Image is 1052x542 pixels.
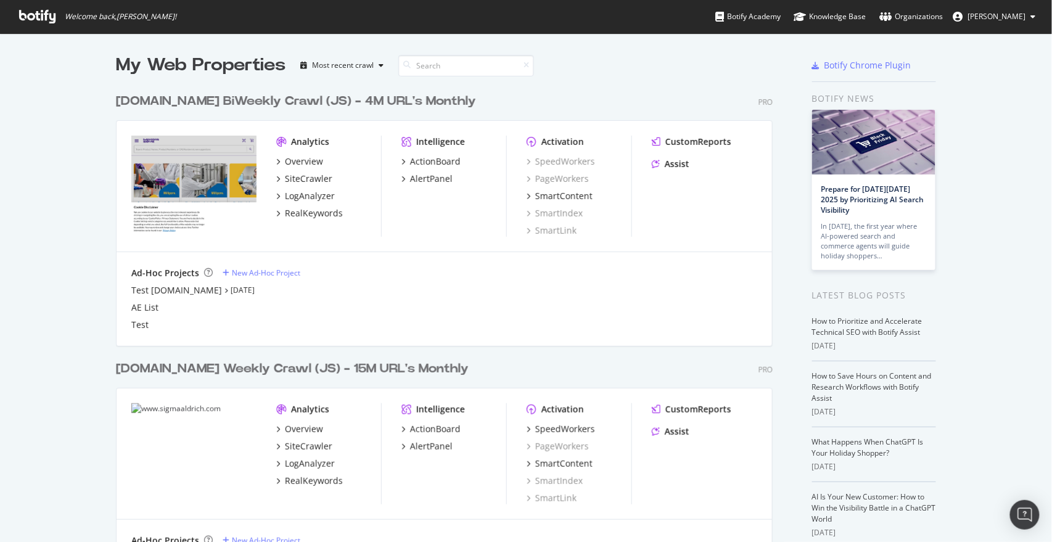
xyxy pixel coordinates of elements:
[527,475,583,487] a: SmartIndex
[821,184,924,215] a: Prepare for [DATE][DATE] 2025 by Prioritizing AI Search Visibility
[285,475,343,487] div: RealKeywords
[291,136,329,148] div: Analytics
[527,423,595,435] a: SpeedWorkers
[295,55,388,75] button: Most recent crawl
[812,461,936,472] div: [DATE]
[131,302,158,314] a: AE List
[401,423,461,435] a: ActionBoard
[812,316,923,337] a: How to Prioritize and Accelerate Technical SEO with Botify Assist
[116,53,286,78] div: My Web Properties
[812,340,936,351] div: [DATE]
[665,136,731,148] div: CustomReports
[652,425,689,438] a: Assist
[665,158,689,170] div: Assist
[824,59,911,72] div: Botify Chrome Plugin
[943,7,1046,27] button: [PERSON_NAME]
[231,285,255,295] a: [DATE]
[116,92,481,110] a: [DOMAIN_NAME] BiWeekly Crawl (JS) - 4M URL's Monthly
[416,403,465,416] div: Intelligence
[715,10,781,23] div: Botify Academy
[312,62,374,69] div: Most recent crawl
[652,403,731,416] a: CustomReports
[527,190,593,202] a: SmartContent
[812,491,936,524] a: AI Is Your New Customer: How to Win the Visibility Battle in a ChatGPT World
[758,97,773,107] div: Pro
[401,173,453,185] a: AlertPanel
[232,268,300,278] div: New Ad-Hoc Project
[527,173,589,185] a: PageWorkers
[276,155,323,168] a: Overview
[758,364,773,375] div: Pro
[968,11,1026,22] span: Andres Perea
[812,437,924,458] a: What Happens When ChatGPT Is Your Holiday Shopper?
[527,224,577,237] a: SmartLink
[812,289,936,302] div: Latest Blog Posts
[541,403,584,416] div: Activation
[116,92,476,110] div: [DOMAIN_NAME] BiWeekly Crawl (JS) - 4M URL's Monthly
[410,155,461,168] div: ActionBoard
[652,158,689,170] a: Assist
[276,440,332,453] a: SiteCrawler
[535,190,593,202] div: SmartContent
[276,458,335,470] a: LogAnalyzer
[401,440,453,453] a: AlertPanel
[527,155,595,168] a: SpeedWorkers
[131,267,199,279] div: Ad-Hoc Projects
[416,136,465,148] div: Intelligence
[527,440,589,453] a: PageWorkers
[665,403,731,416] div: CustomReports
[285,207,343,220] div: RealKeywords
[131,319,149,331] a: Test
[285,458,335,470] div: LogAnalyzer
[116,360,474,378] a: [DOMAIN_NAME] Weekly Crawl (JS) - 15M URL's Monthly
[652,136,731,148] a: CustomReports
[812,59,911,72] a: Botify Chrome Plugin
[410,440,453,453] div: AlertPanel
[812,110,935,175] img: Prepare for Black Friday 2025 by Prioritizing AI Search Visibility
[285,173,332,185] div: SiteCrawler
[821,221,926,261] div: In [DATE], the first year where AI-powered search and commerce agents will guide holiday shoppers…
[812,527,936,538] div: [DATE]
[535,423,595,435] div: SpeedWorkers
[665,425,689,438] div: Assist
[285,423,323,435] div: Overview
[285,190,335,202] div: LogAnalyzer
[812,371,932,403] a: How to Save Hours on Content and Research Workflows with Botify Assist
[527,458,593,470] a: SmartContent
[410,173,453,185] div: AlertPanel
[131,136,257,236] img: merckmillipore.com
[1010,500,1040,530] div: Open Intercom Messenger
[401,155,461,168] a: ActionBoard
[398,55,534,76] input: Search
[527,207,583,220] a: SmartIndex
[410,423,461,435] div: ActionBoard
[527,492,577,504] a: SmartLink
[276,190,335,202] a: LogAnalyzer
[812,406,936,417] div: [DATE]
[116,360,469,378] div: [DOMAIN_NAME] Weekly Crawl (JS) - 15M URL's Monthly
[223,268,300,278] a: New Ad-Hoc Project
[812,92,936,105] div: Botify news
[880,10,943,23] div: Organizations
[65,12,176,22] span: Welcome back, [PERSON_NAME] !
[285,440,332,453] div: SiteCrawler
[541,136,584,148] div: Activation
[276,423,323,435] a: Overview
[285,155,323,168] div: Overview
[276,207,343,220] a: RealKeywords
[276,475,343,487] a: RealKeywords
[794,10,866,23] div: Knowledge Base
[131,284,222,297] a: Test [DOMAIN_NAME]
[276,173,332,185] a: SiteCrawler
[131,403,257,504] img: www.sigmaaldrich.com
[535,458,593,470] div: SmartContent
